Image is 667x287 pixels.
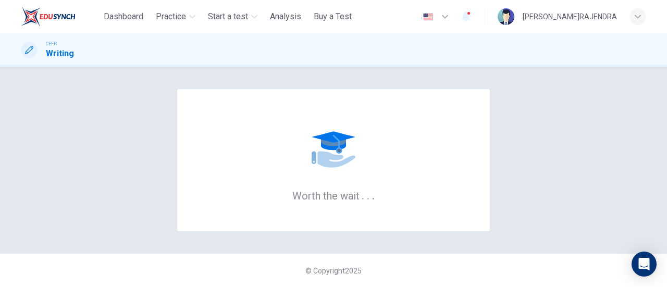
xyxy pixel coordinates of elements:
[498,8,514,25] img: Profile picture
[270,10,301,23] span: Analysis
[632,252,657,277] div: Open Intercom Messenger
[100,7,147,26] button: Dashboard
[372,186,375,203] h6: .
[21,6,76,27] img: ELTC logo
[208,10,248,23] span: Start a test
[310,7,356,26] button: Buy a Test
[21,6,100,27] a: ELTC logo
[361,186,365,203] h6: .
[366,186,370,203] h6: .
[104,10,143,23] span: Dashboard
[46,47,74,60] h1: Writing
[422,13,435,21] img: en
[314,10,352,23] span: Buy a Test
[523,10,617,23] div: [PERSON_NAME]RAJENDRA
[204,7,262,26] button: Start a test
[266,7,305,26] button: Analysis
[152,7,200,26] button: Practice
[305,267,362,275] span: © Copyright 2025
[46,40,57,47] span: CEFR
[156,10,186,23] span: Practice
[292,189,375,202] h6: Worth the wait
